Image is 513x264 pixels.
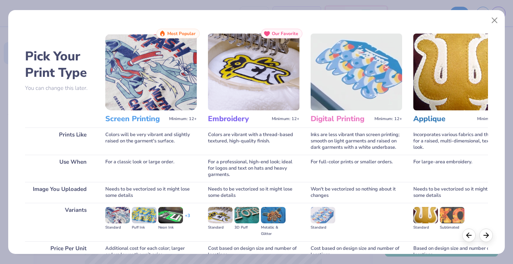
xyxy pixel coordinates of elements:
span: Minimum: 12+ [374,116,402,122]
img: Standard [311,207,335,223]
div: Neon Ink [158,224,183,231]
div: Variants [25,203,94,241]
div: Standard [208,224,233,231]
img: Metallic & Glitter [261,207,286,223]
div: Based on design size and number of locations. [413,241,505,262]
div: Inks are less vibrant than screen printing; smooth on light garments and raised on dark garments ... [311,128,402,155]
div: Cost based on design size and number of locations. [311,241,402,262]
span: Minimum: 12+ [169,116,197,122]
div: Incorporates various fabrics and threads for a raised, multi-dimensional, textured look. [413,128,505,155]
img: Puff Ink [132,207,156,223]
img: 3D Puff [234,207,259,223]
h3: Screen Printing [105,114,166,124]
div: For a classic look or large order. [105,155,197,182]
div: Price Per Unit [25,241,94,262]
div: Needs to be vectorized so it might lose some details [413,182,505,203]
div: For full-color prints or smaller orders. [311,155,402,182]
img: Applique [413,34,505,110]
img: Standard [208,207,233,223]
div: Won't be vectorized so nothing about it changes [311,182,402,203]
img: Standard [413,207,438,223]
div: Standard [311,224,335,231]
div: For large-area embroidery. [413,155,505,182]
h2: Pick Your Print Type [25,48,94,81]
div: Sublimated [440,224,464,231]
img: Embroidery [208,34,299,110]
img: Screen Printing [105,34,197,110]
div: + 3 [185,213,190,225]
div: For a professional, high-end look; ideal for logos and text on hats and heavy garments. [208,155,299,182]
div: Additional cost for each color; larger orders lower the unit price. [105,241,197,262]
div: Standard [413,224,438,231]
span: Our Favorite [272,31,298,36]
p: You can change this later. [25,85,94,91]
img: Sublimated [440,207,464,223]
div: Standard [105,224,130,231]
div: Colors are vibrant with a thread-based textured, high-quality finish. [208,128,299,155]
div: Image You Uploaded [25,182,94,203]
h3: Applique [413,114,474,124]
h3: Embroidery [208,114,269,124]
span: Most Popular [167,31,196,36]
div: Metallic & Glitter [261,224,286,237]
div: Colors will be very vibrant and slightly raised on the garment's surface. [105,128,197,155]
span: Minimum: 12+ [272,116,299,122]
img: Standard [105,207,130,223]
img: Neon Ink [158,207,183,223]
h3: Digital Printing [311,114,371,124]
button: Close [488,13,502,28]
div: Cost based on design size and number of locations. [208,241,299,262]
div: Use When [25,155,94,182]
div: Prints Like [25,128,94,155]
div: Needs to be vectorized so it might lose some details [208,182,299,203]
div: Needs to be vectorized so it might lose some details [105,182,197,203]
img: Digital Printing [311,34,402,110]
div: 3D Puff [234,224,259,231]
div: Puff Ink [132,224,156,231]
span: Minimum: 12+ [477,116,505,122]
